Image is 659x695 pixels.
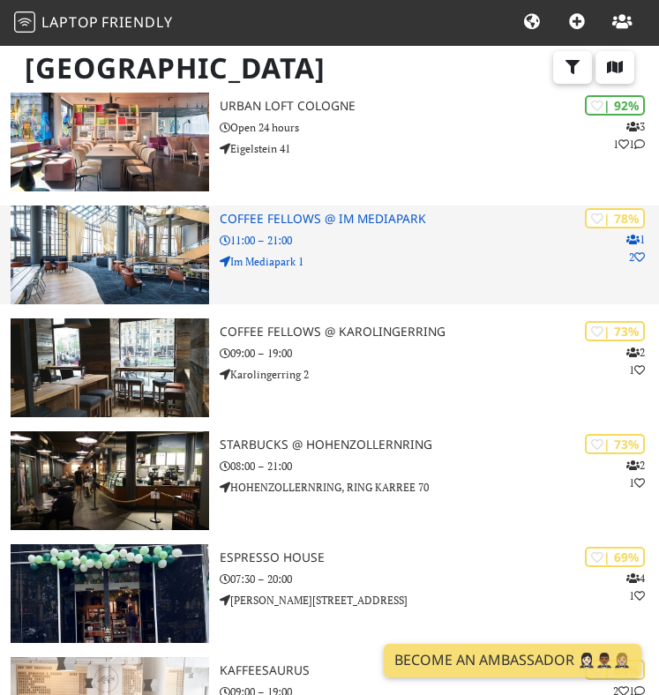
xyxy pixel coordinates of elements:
[220,366,659,383] p: Karolingerring 2
[220,479,659,496] p: HOHENZOLLERNRING, RING KARREE 70
[11,93,209,191] img: URBAN LOFT Cologne
[220,140,659,157] p: Eigelstein 41
[11,44,648,93] h1: [GEOGRAPHIC_DATA]
[585,547,645,567] div: | 69%
[220,119,659,136] p: Open 24 hours
[220,571,659,587] p: 07:30 – 20:00
[14,11,35,33] img: LaptopFriendly
[14,8,173,39] a: LaptopFriendly LaptopFriendly
[384,644,641,677] a: Become an Ambassador 🤵🏻‍♀️🤵🏾‍♂️🤵🏼‍♀️
[626,457,645,490] p: 2 1
[11,431,209,530] img: Starbucks @ Hohenzollernring
[220,232,659,249] p: 11:00 – 21:00
[220,212,659,227] h3: Coffee Fellows @ Im Mediapark
[41,12,99,32] span: Laptop
[220,550,659,565] h3: Espresso House
[11,544,209,643] img: Espresso House
[585,208,645,228] div: | 78%
[585,434,645,454] div: | 73%
[101,12,172,32] span: Friendly
[220,663,659,678] h3: Kaffeesaurus
[220,592,659,609] p: [PERSON_NAME][STREET_ADDRESS]
[626,344,645,377] p: 2 1
[626,231,645,265] p: 1 2
[613,118,645,152] p: 3 1 1
[220,325,659,340] h3: Coffee Fellows @ Karolingerring
[220,345,659,362] p: 09:00 – 19:00
[626,570,645,603] p: 4 1
[220,253,659,270] p: Im Mediapark 1
[585,321,645,341] div: | 73%
[220,437,659,452] h3: Starbucks @ Hohenzollernring
[220,458,659,475] p: 08:00 – 21:00
[11,318,209,417] img: Coffee Fellows @ Karolingerring
[11,206,209,304] img: Coffee Fellows @ Im Mediapark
